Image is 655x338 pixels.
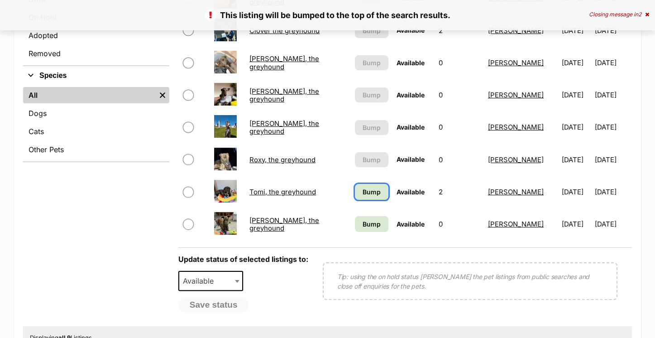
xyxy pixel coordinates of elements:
td: [DATE] [558,47,594,78]
a: Removed [23,45,169,62]
a: [PERSON_NAME], the greyhound [249,87,319,103]
button: Bump [355,120,388,135]
span: Available [397,220,425,228]
a: Other Pets [23,141,169,158]
td: [DATE] [595,208,631,240]
td: [DATE] [558,111,594,143]
p: This listing will be bumped to the top of the search results. [9,9,646,21]
div: Closing message in [589,11,649,18]
a: Remove filter [156,87,169,103]
span: Bump [363,58,381,68]
td: [DATE] [595,176,631,208]
a: Cats [23,123,169,140]
a: Clover the greyhound [249,26,320,35]
a: [PERSON_NAME] [488,220,544,228]
td: [DATE] [595,111,631,143]
button: Bump [355,23,388,38]
div: Species [23,85,169,161]
td: 0 [435,144,483,175]
span: Available [179,275,223,287]
td: [DATE] [595,144,631,175]
a: Dogs [23,105,169,121]
td: [DATE] [558,176,594,208]
td: 0 [435,47,483,78]
span: Available [397,91,425,99]
td: [DATE] [558,79,594,111]
span: Bump [363,90,381,100]
td: 2 [435,176,483,208]
td: [DATE] [595,15,631,46]
a: [PERSON_NAME] [488,188,544,196]
a: [PERSON_NAME] [488,123,544,131]
button: Bump [355,152,388,167]
a: Roxy, the greyhound [249,155,316,164]
button: Bump [355,87,388,102]
a: [PERSON_NAME] [488,26,544,35]
td: [DATE] [558,144,594,175]
p: Tip: using the on hold status [PERSON_NAME] the pet listings from public searches and close off e... [337,272,603,291]
td: 0 [435,111,483,143]
a: [PERSON_NAME] [488,58,544,67]
a: [PERSON_NAME], the greyhound [249,119,319,135]
td: [DATE] [595,47,631,78]
a: Tomi, the greyhound [249,188,316,196]
td: 0 [435,79,483,111]
span: Bump [363,26,381,35]
td: [DATE] [558,208,594,240]
td: [DATE] [558,15,594,46]
a: [PERSON_NAME], the greyhound [249,216,319,232]
a: Bump [355,216,388,232]
td: 2 [435,15,483,46]
button: Save status [178,298,249,312]
td: [DATE] [595,79,631,111]
span: Available [397,59,425,67]
a: Adopted [23,27,169,43]
span: Available [178,271,244,291]
span: Available [397,155,425,163]
a: [PERSON_NAME] [488,155,544,164]
a: All [23,87,156,103]
span: Available [397,188,425,196]
span: Bump [363,123,381,132]
a: Bump [355,184,388,200]
span: Bump [363,219,381,229]
a: [PERSON_NAME], the greyhound [249,54,319,71]
td: 0 [435,208,483,240]
a: [PERSON_NAME] [488,91,544,99]
span: Bump [363,187,381,197]
button: Species [23,70,169,82]
span: Bump [363,155,381,164]
span: Available [397,123,425,131]
button: Bump [355,55,388,70]
label: Update status of selected listings to: [178,255,308,264]
span: 2 [638,11,641,18]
